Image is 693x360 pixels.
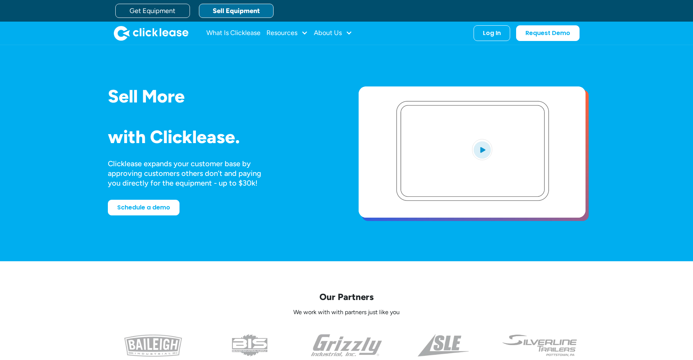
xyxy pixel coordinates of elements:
[314,26,352,41] div: About Us
[114,26,188,41] a: home
[232,334,268,357] img: the logo for beaver industrial supply
[108,309,586,316] p: We work with with partners just like you
[516,25,580,41] a: Request Demo
[359,86,586,218] a: open lightbox
[108,86,335,106] h1: Sell More
[108,291,586,303] p: Our Partners
[206,26,260,41] a: What Is Clicklease
[483,29,501,37] div: Log In
[108,159,275,188] div: Clicklease expands your customer base by approving customers others don’t and paying you directly...
[115,4,190,18] a: Get Equipment
[199,4,274,18] a: Sell Equipment
[108,200,180,215] a: Schedule a demo
[108,127,335,147] h1: with Clicklease.
[502,334,578,357] img: undefined
[418,334,469,357] img: a black and white photo of the side of a triangle
[311,334,382,357] img: the grizzly industrial inc logo
[124,334,182,357] img: baileigh logo
[472,139,492,160] img: Blue play button logo on a light blue circular background
[114,26,188,41] img: Clicklease logo
[266,26,308,41] div: Resources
